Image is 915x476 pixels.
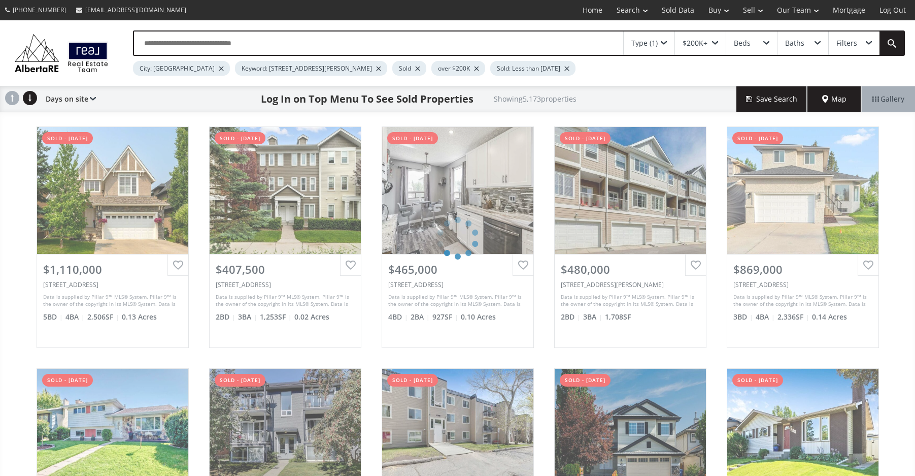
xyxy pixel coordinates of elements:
div: Beds [734,40,751,47]
a: [EMAIL_ADDRESS][DOMAIN_NAME] [71,1,191,19]
span: [PHONE_NUMBER] [13,6,66,14]
span: [EMAIL_ADDRESS][DOMAIN_NAME] [85,6,186,14]
div: Sold [392,61,426,76]
div: Days on site [41,86,96,112]
div: Map [807,86,861,112]
div: Filters [836,40,857,47]
div: over $200K [431,61,485,76]
div: Sold: Less than [DATE] [490,61,575,76]
span: Gallery [872,94,904,104]
div: Gallery [861,86,915,112]
div: Baths [785,40,804,47]
div: Keyword: [STREET_ADDRESS][PERSON_NAME] [235,61,387,76]
h1: Log In on Top Menu To See Sold Properties [261,92,473,106]
div: Type (1) [631,40,658,47]
button: Save Search [736,86,807,112]
div: City: [GEOGRAPHIC_DATA] [133,61,230,76]
img: Logo [10,31,113,74]
span: Map [822,94,846,104]
h2: Showing 5,173 properties [494,95,577,103]
div: $200K+ [683,40,707,47]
